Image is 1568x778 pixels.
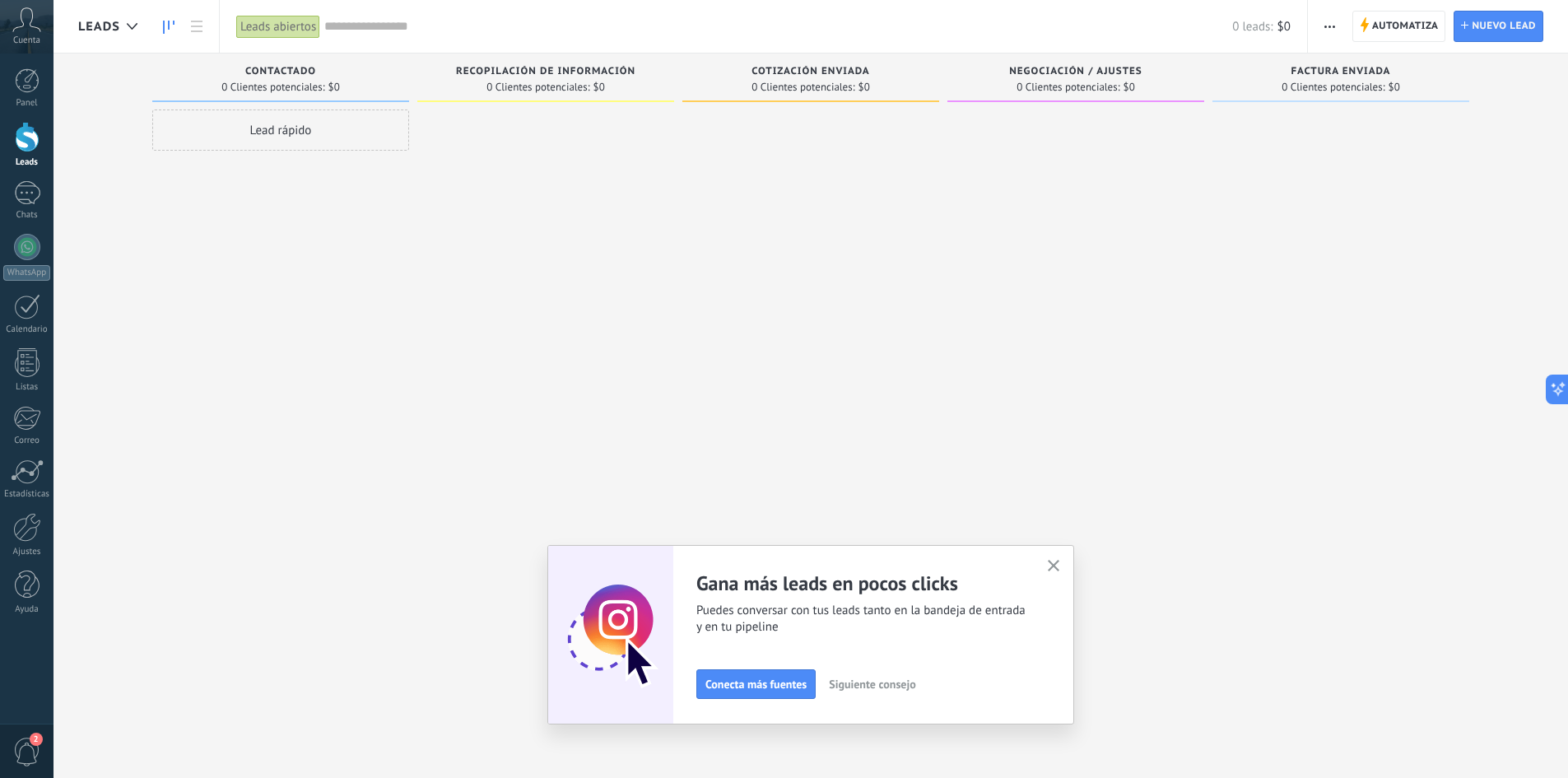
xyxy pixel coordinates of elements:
span: Conecta más fuentes [705,678,807,690]
div: Calendario [3,324,51,335]
span: $0 [1124,82,1135,92]
span: 0 Clientes potenciales: [486,82,589,92]
span: $0 [1389,82,1400,92]
a: Leads [155,11,183,43]
span: $0 [593,82,605,92]
span: Cuenta [13,35,40,46]
span: Recopilación de información [456,66,635,77]
div: Estadísticas [3,489,51,500]
span: 2 [30,733,43,746]
span: $0 [858,82,870,92]
div: Lead rápido [152,109,409,151]
button: Más [1318,11,1342,42]
span: Factura enviada [1291,66,1391,77]
span: Leads [78,19,120,35]
span: $0 [328,82,340,92]
span: $0 [1277,19,1291,35]
div: Contactado [161,66,401,80]
div: WhatsApp [3,265,50,281]
span: Automatiza [1372,12,1439,41]
span: 0 Clientes potenciales: [751,82,854,92]
span: Negociación / Ajustes [1009,66,1142,77]
div: Factura enviada [1221,66,1461,80]
div: Chats [3,210,51,221]
span: Cotización enviada [751,66,870,77]
a: Nuevo lead [1454,11,1543,42]
span: 0 Clientes potenciales: [221,82,324,92]
div: Cotización enviada [691,66,931,80]
a: Lista [183,11,211,43]
div: Leads abiertos [236,15,320,39]
span: Contactado [245,66,316,77]
span: 0 Clientes potenciales: [1017,82,1119,92]
div: Leads [3,157,51,168]
a: Automatiza [1352,11,1446,42]
div: Ajustes [3,547,51,557]
div: Correo [3,436,51,446]
div: Ayuda [3,604,51,615]
span: 0 leads: [1232,19,1273,35]
span: Nuevo lead [1472,12,1536,41]
button: Conecta más fuentes [696,669,816,699]
span: 0 Clientes potenciales: [1282,82,1384,92]
span: Puedes conversar con tus leads tanto en la bandeja de entrada y en tu pipeline [696,603,1027,636]
button: Siguiente consejo [821,672,923,696]
div: Recopilación de información [426,66,666,80]
div: Listas [3,382,51,393]
div: Panel [3,98,51,109]
div: Negociación / Ajustes [956,66,1196,80]
span: Siguiente consejo [829,678,915,690]
h2: Gana más leads en pocos clicks [696,571,1027,596]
